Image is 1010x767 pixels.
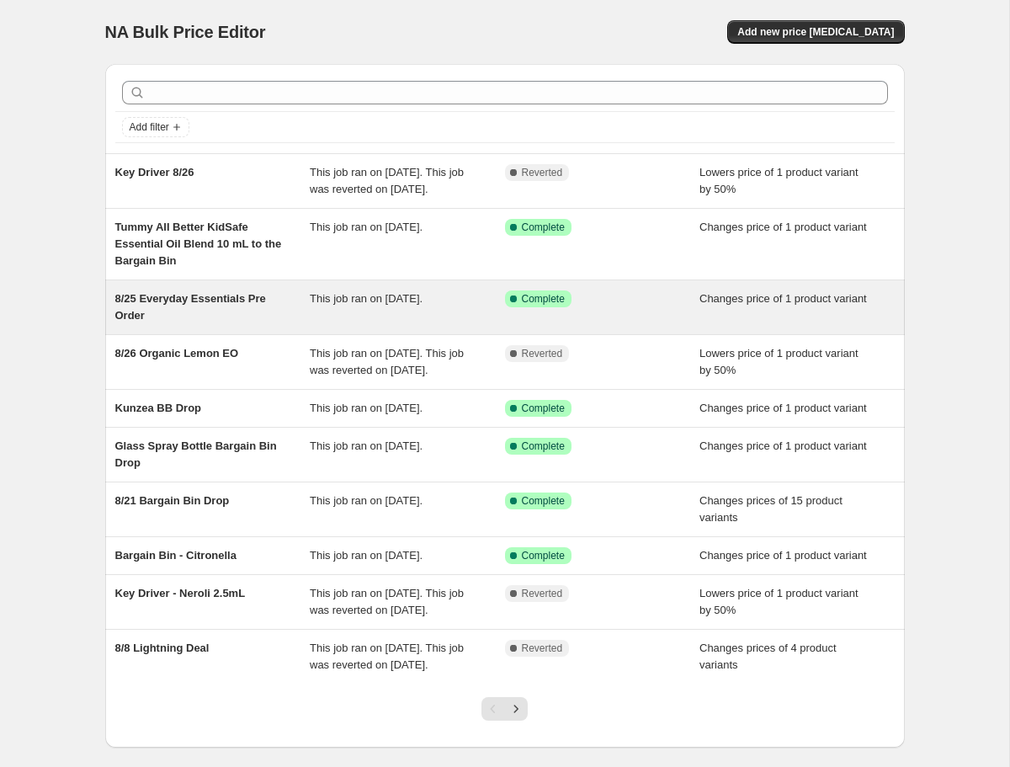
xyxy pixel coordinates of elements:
span: This job ran on [DATE]. [310,221,423,233]
span: 8/26 Organic Lemon EO [115,347,239,360]
span: This job ran on [DATE]. This job was reverted on [DATE]. [310,166,464,195]
span: Add new price [MEDICAL_DATA] [737,25,894,39]
span: Changes price of 1 product variant [699,221,867,233]
nav: Pagination [481,697,528,721]
span: This job ran on [DATE]. This job was reverted on [DATE]. [310,642,464,671]
button: Next [504,697,528,721]
span: 8/8 Lightning Deal [115,642,210,654]
span: Changes price of 1 product variant [699,402,867,414]
span: Complete [522,292,565,306]
span: This job ran on [DATE]. This job was reverted on [DATE]. [310,587,464,616]
span: Bargain Bin - Citronella [115,549,237,562]
span: Lowers price of 1 product variant by 50% [699,347,858,376]
span: Reverted [522,587,563,600]
span: Complete [522,221,565,234]
span: Tummy All Better KidSafe Essential Oil Blend 10 mL to the Bargain Bin [115,221,282,267]
span: This job ran on [DATE]. [310,292,423,305]
span: 8/21 Bargain Bin Drop [115,494,230,507]
span: Reverted [522,166,563,179]
span: Complete [522,402,565,415]
span: Reverted [522,347,563,360]
span: Glass Spray Bottle Bargain Bin Drop [115,439,277,469]
span: NA Bulk Price Editor [105,23,266,41]
span: Changes prices of 4 product variants [699,642,837,671]
span: This job ran on [DATE]. [310,494,423,507]
span: Complete [522,439,565,453]
span: Changes price of 1 product variant [699,549,867,562]
button: Add filter [122,117,189,137]
span: Kunzea BB Drop [115,402,202,414]
span: Changes prices of 15 product variants [699,494,843,524]
span: This job ran on [DATE]. This job was reverted on [DATE]. [310,347,464,376]
button: Add new price [MEDICAL_DATA] [727,20,904,44]
span: Reverted [522,642,563,655]
span: 8/25 Everyday Essentials Pre Order [115,292,266,322]
span: Changes price of 1 product variant [699,439,867,452]
span: Key Driver 8/26 [115,166,194,178]
span: This job ran on [DATE]. [310,402,423,414]
span: Key Driver - Neroli 2.5mL [115,587,246,599]
span: This job ran on [DATE]. [310,439,423,452]
span: Add filter [130,120,169,134]
span: Complete [522,549,565,562]
span: Complete [522,494,565,508]
span: Changes price of 1 product variant [699,292,867,305]
span: This job ran on [DATE]. [310,549,423,562]
span: Lowers price of 1 product variant by 50% [699,166,858,195]
span: Lowers price of 1 product variant by 50% [699,587,858,616]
